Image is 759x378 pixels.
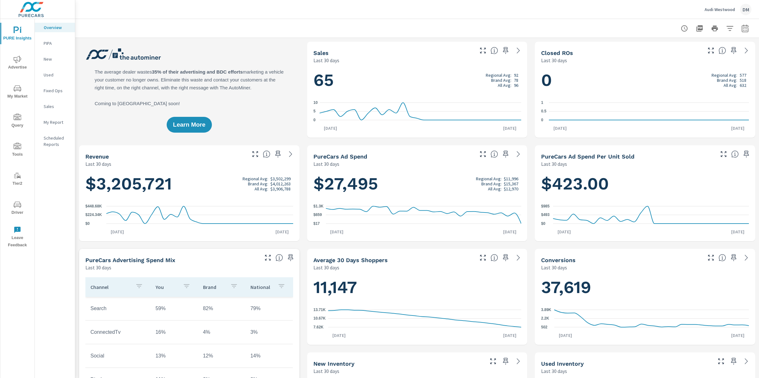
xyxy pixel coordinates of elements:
[313,264,339,271] p: Last 30 days
[478,149,488,159] button: Make Fullscreen
[486,73,511,78] p: Regional Avg:
[541,69,749,91] h1: 0
[44,103,70,110] p: Sales
[706,253,716,263] button: Make Fullscreen
[731,150,739,158] span: Average cost of advertising per each vehicle sold at the dealer over the selected date range. The...
[198,348,245,364] td: 12%
[313,109,316,114] text: 5
[313,153,367,160] h5: PureCars Ad Spend
[504,176,518,181] p: $11,996
[85,301,151,316] td: Search
[35,133,75,149] div: Scheduled Reports
[501,356,511,366] span: Save this to your personalized report
[513,149,523,159] a: See more details in report
[504,186,518,191] p: $12,970
[727,229,749,235] p: [DATE]
[488,356,498,366] button: Make Fullscreen
[729,253,739,263] span: Save this to your personalized report
[2,114,33,129] span: Query
[0,19,34,251] div: nav menu
[203,284,225,290] p: Brand
[313,257,388,263] h5: Average 30 Days Shoppers
[541,204,550,208] text: $985
[541,325,547,329] text: 502
[35,54,75,64] div: New
[717,78,737,83] p: Brand Avg:
[85,348,151,364] td: Social
[85,264,111,271] p: Last 30 days
[271,229,293,235] p: [DATE]
[250,149,260,159] button: Make Fullscreen
[313,69,521,91] h1: 65
[541,277,749,298] h1: 37,619
[740,73,746,78] p: 577
[319,125,342,131] p: [DATE]
[44,87,70,94] p: Fixed Ops
[245,301,293,316] td: 79%
[553,229,575,235] p: [DATE]
[85,324,151,340] td: ConnectedTv
[741,253,751,263] a: See more details in report
[541,264,567,271] p: Last 30 days
[549,125,571,131] p: [DATE]
[491,150,498,158] span: Total cost of media for all PureCars channels for the selected dealership group over the selected...
[328,332,350,339] p: [DATE]
[44,135,70,147] p: Scheduled Reports
[198,324,245,340] td: 4%
[2,201,33,216] span: Driver
[513,253,523,263] a: See more details in report
[313,173,521,195] h1: $27,495
[35,86,75,95] div: Fixed Ops
[478,45,488,56] button: Make Fullscreen
[243,176,268,181] p: Regional Avg:
[541,221,546,226] text: $0
[173,122,205,128] span: Learn More
[85,160,111,168] p: Last 30 days
[2,27,33,42] span: PURE Insights
[491,254,498,261] span: A rolling 30 day total of daily Shoppers on the dealership website, averaged over the selected da...
[541,173,749,195] h1: $423.00
[44,72,70,78] p: Used
[705,7,735,12] p: Audi Westwood
[740,83,746,88] p: 632
[740,78,746,83] p: 518
[729,45,739,56] span: Save this to your personalized report
[313,221,320,226] text: $17
[514,78,518,83] p: 78
[719,149,729,159] button: Make Fullscreen
[739,22,751,35] button: Select Date Range
[85,213,102,217] text: $224.34K
[499,332,521,339] p: [DATE]
[248,181,268,186] p: Brand Avg:
[476,176,502,181] p: Regional Avg:
[716,356,726,366] button: Make Fullscreen
[491,78,511,83] p: Brand Avg:
[255,186,268,191] p: All Avg:
[501,45,511,56] span: Save this to your personalized report
[90,284,130,290] p: Channel
[156,284,178,290] p: You
[541,257,576,263] h5: Conversions
[498,83,511,88] p: All Avg:
[724,83,737,88] p: All Avg:
[326,229,348,235] p: [DATE]
[514,83,518,88] p: 96
[727,332,749,339] p: [DATE]
[727,125,749,131] p: [DATE]
[44,119,70,125] p: My Report
[729,356,739,366] span: Save this to your personalized report
[541,118,543,122] text: 0
[151,301,198,316] td: 59%
[541,160,567,168] p: Last 30 days
[44,56,70,62] p: New
[504,181,518,186] p: $15,367
[741,356,751,366] a: See more details in report
[270,186,291,191] p: $3,906,788
[708,22,721,35] button: Print Report
[741,149,751,159] span: Save this to your personalized report
[313,367,339,375] p: Last 30 days
[151,348,198,364] td: 13%
[541,213,550,217] text: $493
[245,348,293,364] td: 14%
[541,153,634,160] h5: PureCars Ad Spend Per Unit Sold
